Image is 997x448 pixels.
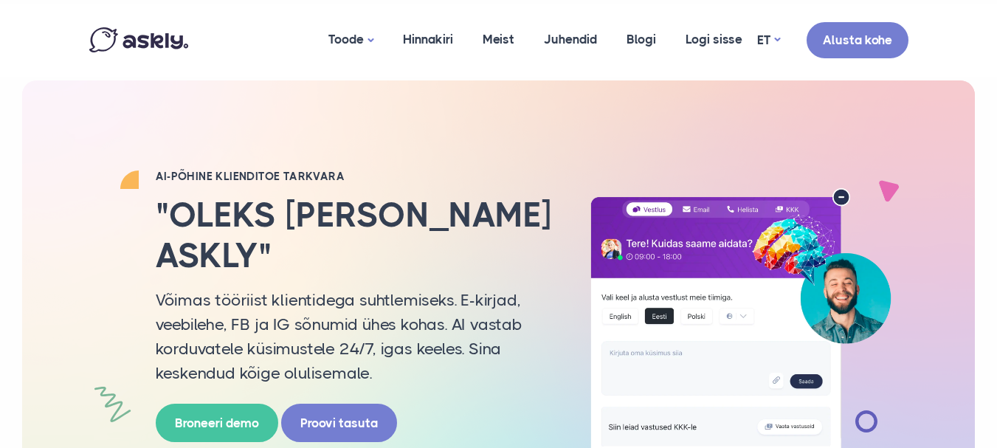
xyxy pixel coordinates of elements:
img: Askly [89,27,188,52]
a: Blogi [612,4,671,75]
a: ET [757,30,780,51]
a: Toode [314,4,388,77]
a: Hinnakiri [388,4,468,75]
a: Logi sisse [671,4,757,75]
a: Meist [468,4,529,75]
h2: "Oleks [PERSON_NAME] Askly" [156,195,554,276]
a: Broneeri demo [156,404,278,443]
a: Proovi tasuta [281,404,397,443]
a: Alusta kohe [807,22,908,58]
p: Võimas tööriist klientidega suhtlemiseks. E-kirjad, veebilehe, FB ja IG sõnumid ühes kohas. AI va... [156,288,554,385]
h2: AI-PÕHINE KLIENDITOE TARKVARA [156,169,554,184]
a: Juhendid [529,4,612,75]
